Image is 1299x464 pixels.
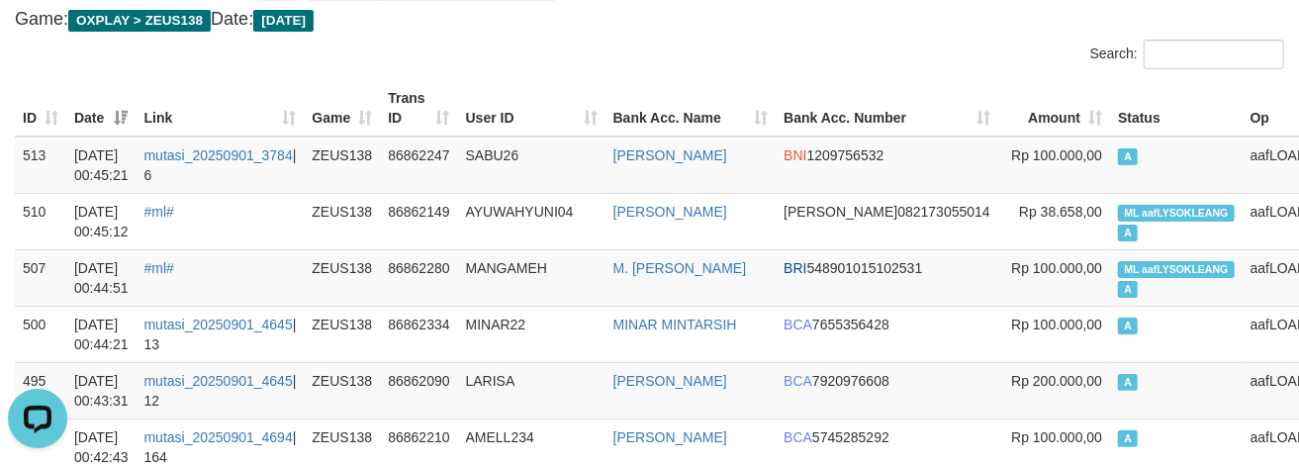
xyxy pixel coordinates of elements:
[1118,148,1138,165] span: Approved
[1011,147,1102,163] span: Rp 100.000,00
[1118,374,1138,391] span: Approved
[15,362,66,418] td: 495
[15,80,66,137] th: ID: activate to sort column ascending
[137,362,305,418] td: | 12
[144,147,293,163] a: mutasi_20250901_3784
[144,429,293,445] a: mutasi_20250901_4694
[15,249,66,306] td: 507
[1118,281,1138,298] span: Approved
[66,80,137,137] th: Date: activate to sort column ascending
[144,204,174,220] a: #ml#
[144,373,293,389] a: mutasi_20250901_4645
[137,137,305,194] td: | 6
[304,306,380,362] td: ZEUS138
[380,306,457,362] td: 86862334
[380,362,457,418] td: 86862090
[1110,80,1243,137] th: Status
[137,80,305,137] th: Link: activate to sort column ascending
[613,260,747,276] a: M. [PERSON_NAME]
[15,306,66,362] td: 500
[1118,225,1138,241] span: Approved
[776,193,998,249] td: 082173055014
[458,306,605,362] td: MINAR22
[784,373,812,389] span: BCA
[1118,318,1138,334] span: Approved
[1011,429,1102,445] span: Rp 100.000,00
[458,137,605,194] td: SABU26
[1118,430,1138,447] span: Approved
[784,204,897,220] span: [PERSON_NAME]
[605,80,777,137] th: Bank Acc. Name: activate to sort column ascending
[458,249,605,306] td: MANGAMEH
[15,137,66,194] td: 513
[613,373,727,389] a: [PERSON_NAME]
[776,137,998,194] td: 1209756532
[784,317,812,332] span: BCA
[304,193,380,249] td: ZEUS138
[1011,373,1102,389] span: Rp 200.000,00
[776,306,998,362] td: 7655356428
[304,362,380,418] td: ZEUS138
[68,10,211,32] span: OXPLAY > ZEUS138
[304,80,380,137] th: Game: activate to sort column ascending
[613,317,737,332] a: MINAR MINTARSIH
[1011,260,1102,276] span: Rp 100.000,00
[1118,261,1235,278] span: Manually Linked by aafLYSOKLEANG
[66,137,137,194] td: [DATE] 00:45:21
[304,249,380,306] td: ZEUS138
[253,10,314,32] span: [DATE]
[776,249,998,306] td: 548901015102531
[66,362,137,418] td: [DATE] 00:43:31
[1144,40,1284,69] input: Search:
[784,429,812,445] span: BCA
[458,193,605,249] td: AYUWAHYUNI04
[66,249,137,306] td: [DATE] 00:44:51
[784,147,806,163] span: BNI
[15,193,66,249] td: 510
[998,80,1110,137] th: Amount: activate to sort column ascending
[1118,205,1235,222] span: Manually Linked by aafLYSOKLEANG
[380,249,457,306] td: 86862280
[613,204,727,220] a: [PERSON_NAME]
[784,260,806,276] span: BRI
[144,260,174,276] a: #ml#
[15,10,1284,30] h4: Game: Date:
[458,80,605,137] th: User ID: activate to sort column ascending
[304,137,380,194] td: ZEUS138
[1090,40,1284,69] label: Search:
[1011,317,1102,332] span: Rp 100.000,00
[613,147,727,163] a: [PERSON_NAME]
[776,362,998,418] td: 7920976608
[776,80,998,137] th: Bank Acc. Number: activate to sort column ascending
[66,306,137,362] td: [DATE] 00:44:21
[137,306,305,362] td: | 13
[380,137,457,194] td: 86862247
[613,429,727,445] a: [PERSON_NAME]
[66,193,137,249] td: [DATE] 00:45:12
[458,362,605,418] td: LARISA
[380,193,457,249] td: 86862149
[8,8,67,67] button: Open LiveChat chat widget
[1019,204,1102,220] span: Rp 38.658,00
[380,80,457,137] th: Trans ID: activate to sort column ascending
[144,317,293,332] a: mutasi_20250901_4645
